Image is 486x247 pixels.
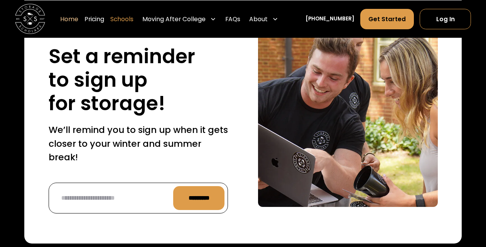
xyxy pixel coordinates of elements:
a: Pricing [84,8,104,29]
h2: Set a reminder to sign up for storage! [49,45,228,116]
div: About [246,8,281,29]
form: Reminder Form [49,183,228,213]
div: Moving After College [142,14,206,23]
a: Get Started [360,8,413,29]
p: We’ll remind you to sign up when it gets closer to your winter and summer break! [49,123,228,163]
a: FAQs [225,8,240,29]
a: Home [60,8,78,29]
div: About [249,14,268,23]
img: Sign up for a text reminder. [258,27,437,207]
a: Log In [420,8,471,29]
a: [PHONE_NUMBER] [305,15,354,23]
div: Moving After College [139,8,219,29]
a: Schools [110,8,133,29]
img: Storage Scholars main logo [15,4,45,34]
